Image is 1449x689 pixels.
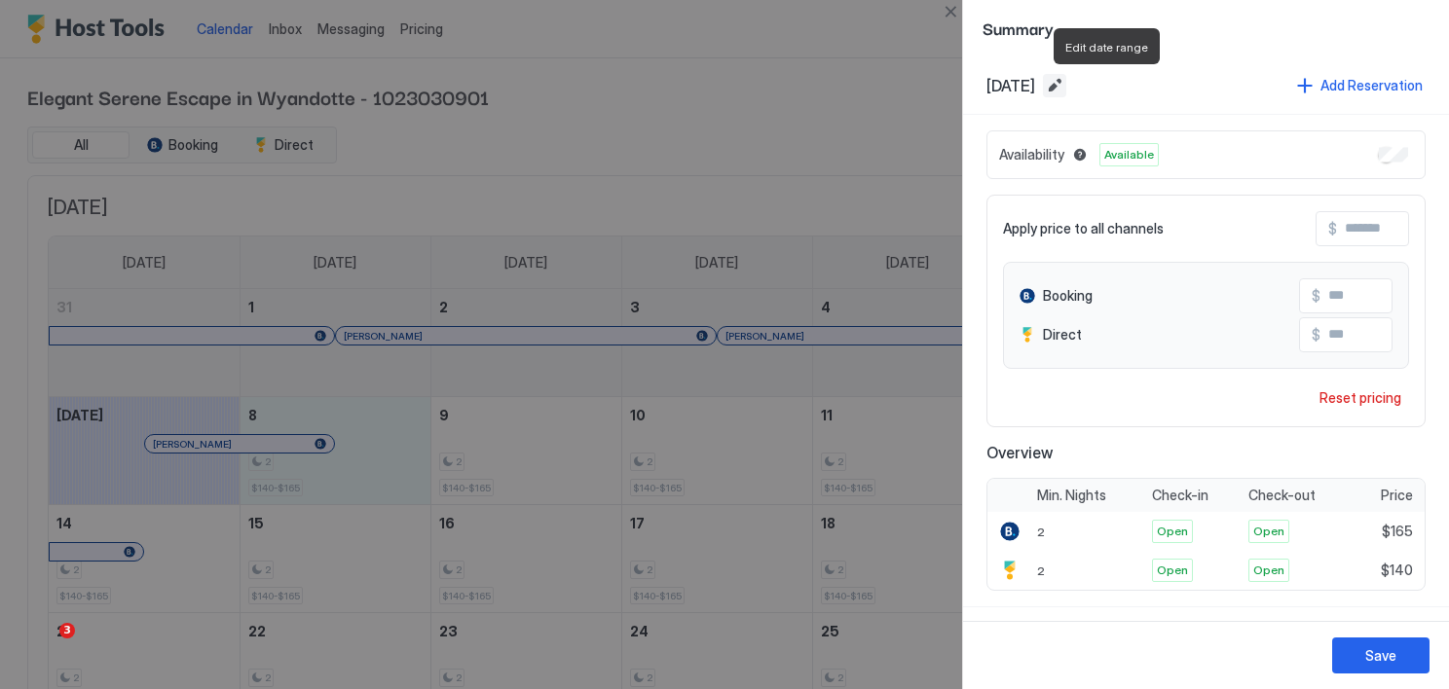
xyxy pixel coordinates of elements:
[1312,326,1320,344] span: $
[1319,387,1401,408] div: Reset pricing
[1003,220,1164,237] span: Apply price to all channels
[1253,562,1284,579] span: Open
[1157,562,1188,579] span: Open
[1382,523,1413,540] span: $165
[1043,326,1082,344] span: Direct
[1332,637,1430,673] button: Save
[986,76,1035,95] span: [DATE]
[1381,487,1413,504] span: Price
[1068,143,1092,166] button: Blocked dates override all pricing rules and remain unavailable until manually unblocked
[1320,75,1423,95] div: Add Reservation
[1104,146,1154,163] span: Available
[1152,487,1208,504] span: Check-in
[1037,487,1106,504] span: Min. Nights
[1365,645,1396,666] div: Save
[19,623,66,670] iframe: Intercom live chat
[1037,563,1045,578] span: 2
[1065,40,1148,54] span: Edit date range
[1037,525,1045,539] span: 2
[1381,562,1413,579] span: $140
[999,146,1064,163] span: Availability
[983,16,1430,40] span: Summary
[1043,74,1066,97] button: Edit date range
[1248,487,1316,504] span: Check-out
[1312,384,1409,411] button: Reset pricing
[1157,523,1188,540] span: Open
[1043,287,1093,305] span: Booking
[1328,220,1337,237] span: $
[1312,287,1320,305] span: $
[1294,72,1426,98] button: Add Reservation
[59,623,75,638] span: 3
[1253,523,1284,540] span: Open
[986,443,1426,462] span: Overview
